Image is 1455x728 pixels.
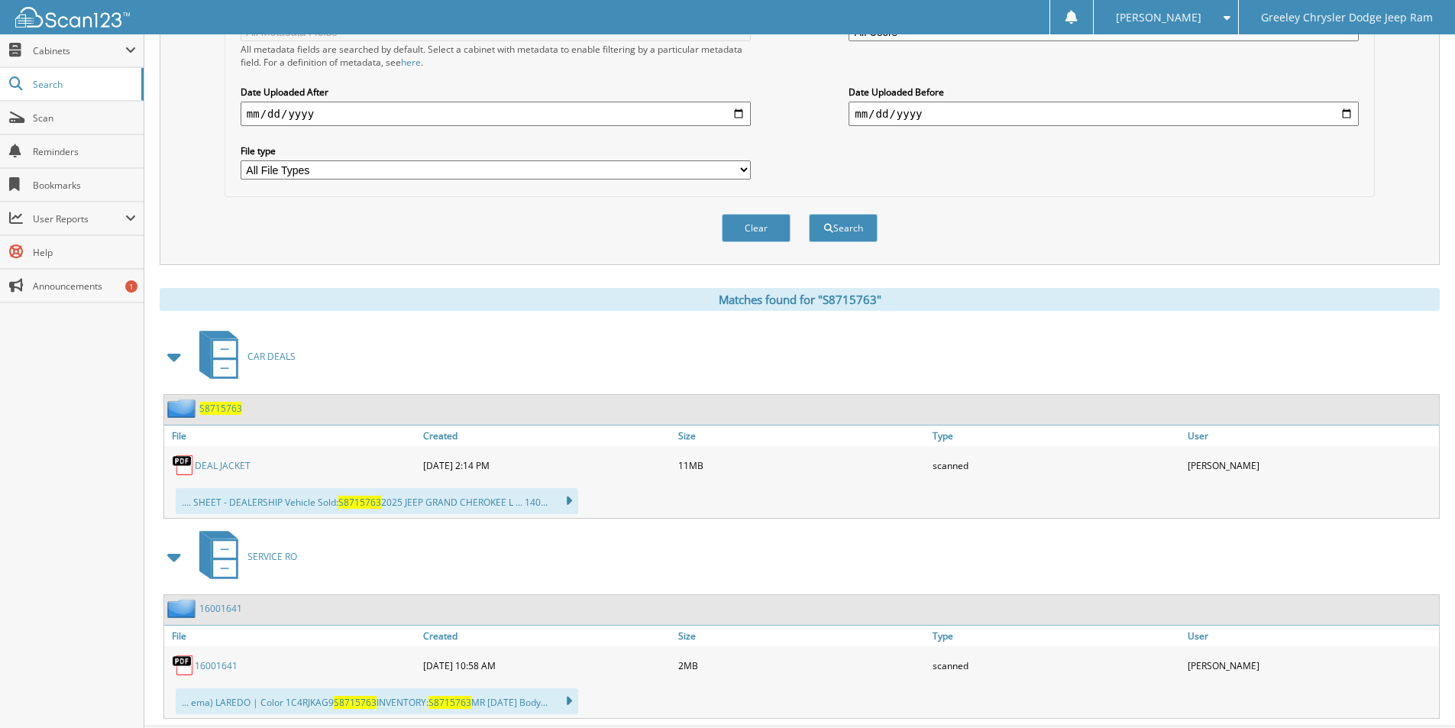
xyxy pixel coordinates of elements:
[164,626,419,646] a: File
[241,144,751,157] label: File type
[167,599,199,618] img: folder2.png
[33,44,125,57] span: Cabinets
[33,246,136,259] span: Help
[809,214,878,242] button: Search
[33,78,134,91] span: Search
[125,280,137,293] div: 1
[247,350,296,363] span: CAR DEALS
[419,425,674,446] a: Created
[929,650,1184,681] div: scanned
[1261,13,1433,22] span: Greeley Chrysler Dodge Jeep Ram
[190,526,297,587] a: SERVICE RO
[241,86,751,99] label: Date Uploaded After
[674,626,930,646] a: Size
[1184,626,1439,646] a: User
[674,450,930,480] div: 11MB
[722,214,791,242] button: Clear
[1184,450,1439,480] div: [PERSON_NAME]
[338,496,381,509] span: S8715763
[33,179,136,192] span: Bookmarks
[176,688,578,714] div: ... ema) LAREDO | Color 1C4RJKAG9 INVENTORY: MR [DATE] Body...
[172,454,195,477] img: PDF.png
[195,459,251,472] a: DEAL JACKET
[33,212,125,225] span: User Reports
[419,626,674,646] a: Created
[1116,13,1201,22] span: [PERSON_NAME]
[164,425,419,446] a: File
[419,650,674,681] div: [DATE] 10:58 AM
[160,288,1440,311] div: Matches found for "S8715763"
[674,425,930,446] a: Size
[33,145,136,158] span: Reminders
[199,402,242,415] a: S8715763
[674,650,930,681] div: 2MB
[195,659,238,672] a: 16001641
[1184,425,1439,446] a: User
[33,112,136,125] span: Scan
[334,696,377,709] span: S8715763
[401,56,421,69] a: here
[428,696,471,709] span: S8715763
[172,654,195,677] img: PDF.png
[15,7,130,28] img: scan123-logo-white.svg
[849,86,1359,99] label: Date Uploaded Before
[929,425,1184,446] a: Type
[176,488,578,514] div: .... SHEET - DEALERSHIP Vehicle Sold: 2025 JEEP GRAND CHEROKEE L ... 140...
[1184,650,1439,681] div: [PERSON_NAME]
[167,399,199,418] img: folder2.png
[929,626,1184,646] a: Type
[199,602,242,615] a: 16001641
[241,102,751,126] input: start
[1379,655,1455,728] iframe: Chat Widget
[33,280,136,293] span: Announcements
[241,43,751,69] div: All metadata fields are searched by default. Select a cabinet with metadata to enable filtering b...
[929,450,1184,480] div: scanned
[419,450,674,480] div: [DATE] 2:14 PM
[849,102,1359,126] input: end
[247,550,297,563] span: SERVICE RO
[190,326,296,387] a: CAR DEALS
